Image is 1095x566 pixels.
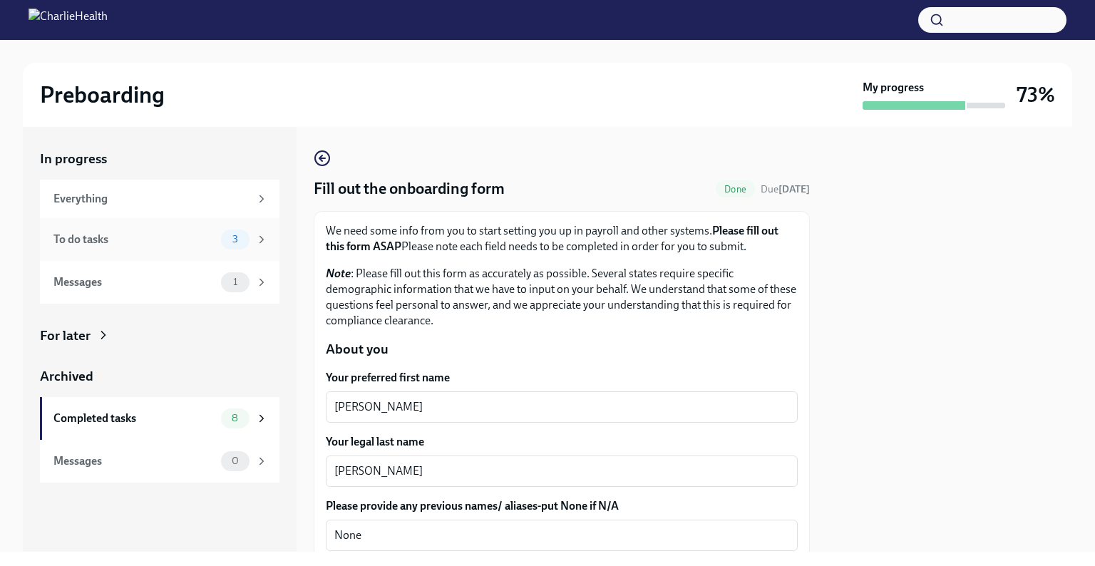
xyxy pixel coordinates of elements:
[326,266,798,329] p: : Please fill out this form as accurately as possible. Several states require specific demographi...
[225,277,246,287] span: 1
[40,180,279,218] a: Everything
[326,434,798,450] label: Your legal last name
[40,397,279,440] a: Completed tasks8
[29,9,108,31] img: CharlieHealth
[1017,82,1055,108] h3: 73%
[53,274,215,290] div: Messages
[778,183,810,195] strong: [DATE]
[326,267,351,280] strong: Note
[53,232,215,247] div: To do tasks
[223,456,247,466] span: 0
[40,367,279,386] a: Archived
[40,150,279,168] a: In progress
[761,183,810,195] span: Due
[761,182,810,196] span: August 17th, 2025 09:00
[334,463,789,480] textarea: [PERSON_NAME]
[40,326,279,345] a: For later
[40,81,165,109] h2: Preboarding
[40,218,279,261] a: To do tasks3
[334,527,789,544] textarea: None
[863,80,924,96] strong: My progress
[326,223,798,254] p: We need some info from you to start setting you up in payroll and other systems. Please note each...
[716,184,755,195] span: Done
[53,453,215,469] div: Messages
[40,440,279,483] a: Messages0
[53,411,215,426] div: Completed tasks
[314,178,505,200] h4: Fill out the onboarding form
[223,413,247,423] span: 8
[224,234,247,245] span: 3
[334,398,789,416] textarea: [PERSON_NAME]
[53,191,250,207] div: Everything
[40,261,279,304] a: Messages1
[40,326,91,345] div: For later
[326,498,798,514] label: Please provide any previous names/ aliases-put None if N/A
[326,370,798,386] label: Your preferred first name
[326,340,798,359] p: About you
